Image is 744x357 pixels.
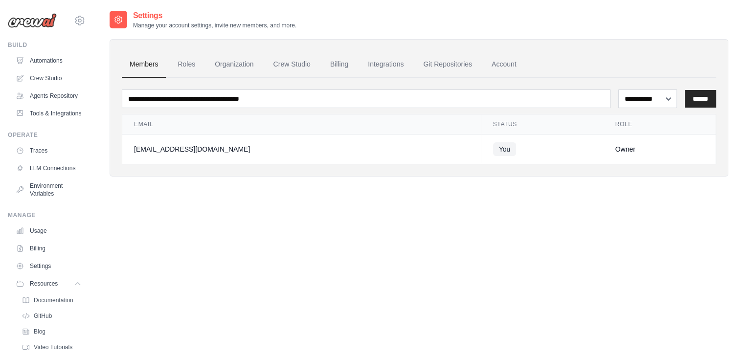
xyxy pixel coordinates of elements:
[207,51,261,78] a: Organization
[34,296,73,304] span: Documentation
[12,160,86,176] a: LLM Connections
[122,51,166,78] a: Members
[484,51,524,78] a: Account
[18,325,86,338] a: Blog
[615,144,704,154] div: Owner
[12,88,86,104] a: Agents Repository
[8,211,86,219] div: Manage
[12,276,86,291] button: Resources
[122,114,481,134] th: Email
[12,178,86,201] a: Environment Variables
[170,51,203,78] a: Roles
[360,51,411,78] a: Integrations
[12,143,86,158] a: Traces
[481,114,604,134] th: Status
[12,106,86,121] a: Tools & Integrations
[322,51,356,78] a: Billing
[30,280,58,288] span: Resources
[266,51,318,78] a: Crew Studio
[34,312,52,320] span: GitHub
[12,70,86,86] a: Crew Studio
[133,22,296,29] p: Manage your account settings, invite new members, and more.
[18,340,86,354] a: Video Tutorials
[12,53,86,68] a: Automations
[604,114,716,134] th: Role
[415,51,480,78] a: Git Repositories
[133,10,296,22] h2: Settings
[34,343,72,351] span: Video Tutorials
[12,223,86,239] a: Usage
[18,293,86,307] a: Documentation
[8,41,86,49] div: Build
[493,142,517,156] span: You
[12,241,86,256] a: Billing
[8,13,57,28] img: Logo
[134,144,470,154] div: [EMAIL_ADDRESS][DOMAIN_NAME]
[8,131,86,139] div: Operate
[18,309,86,323] a: GitHub
[34,328,45,335] span: Blog
[12,258,86,274] a: Settings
